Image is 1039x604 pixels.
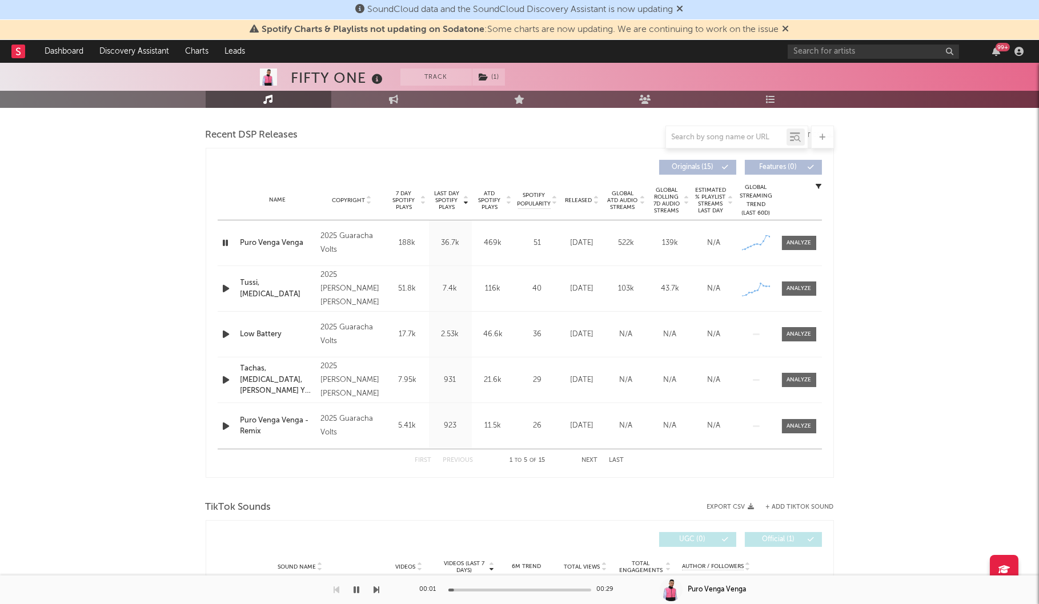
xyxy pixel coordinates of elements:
[651,237,689,249] div: 139k
[752,536,805,543] span: Official ( 1 )
[515,458,522,463] span: to
[278,563,316,570] span: Sound Name
[695,187,727,214] span: Estimated % Playlist Streams Last Day
[240,363,315,397] a: Tachas, [MEDICAL_DATA], [PERSON_NAME] Y Perico
[240,415,315,437] a: Puro Venga Venga - Remix
[320,412,383,440] div: 2025 Guaracha Volts
[666,133,787,142] input: Search by song name or URL
[177,40,216,63] a: Charts
[755,504,834,510] button: + Add TikTok Sound
[500,562,553,571] div: 6M Trend
[739,183,773,218] div: Global Streaming Trend (Last 60D)
[766,504,834,510] button: + Add TikTok Sound
[651,283,689,295] div: 43.7k
[651,375,689,386] div: N/A
[651,187,683,214] span: Global Rolling 7D Audio Streams
[332,197,365,204] span: Copyright
[389,190,419,211] span: 7 Day Spotify Plays
[518,420,557,432] div: 26
[432,329,469,340] div: 2.53k
[475,420,512,432] div: 11.5k
[651,420,689,432] div: N/A
[788,45,959,59] input: Search for artists
[240,277,315,300] a: Tussi, [MEDICAL_DATA]
[565,197,592,204] span: Released
[240,196,315,204] div: Name
[389,237,426,249] div: 188k
[240,329,315,340] a: Low Battery
[420,583,443,597] div: 00:01
[216,40,253,63] a: Leads
[441,560,487,574] span: Videos (last 7 days)
[564,563,600,570] span: Total Views
[432,190,462,211] span: Last Day Spotify Plays
[582,457,598,464] button: Next
[752,164,805,171] span: Features ( 0 )
[472,69,506,86] span: ( 1 )
[659,532,736,547] button: UGC(0)
[475,329,512,340] div: 46.6k
[389,375,426,386] div: 7.95k
[667,164,719,171] span: Originals ( 15 )
[320,229,383,257] div: 2025 Guaracha Volts
[563,283,601,295] div: [DATE]
[996,43,1010,51] div: 99 +
[607,375,645,386] div: N/A
[745,532,822,547] button: Official(1)
[475,237,512,249] div: 469k
[443,457,474,464] button: Previous
[518,283,557,295] div: 40
[677,5,684,14] span: Dismiss
[563,237,601,249] div: [DATE]
[518,329,557,340] div: 36
[91,40,177,63] a: Discovery Assistant
[707,504,755,510] button: Export CSV
[262,25,779,34] span: : Some charts are now updating. We are continuing to work on the issue
[617,560,664,574] span: Total Engagements
[659,160,736,175] button: Originals(15)
[695,329,733,340] div: N/A
[517,191,551,208] span: Spotify Popularity
[432,283,469,295] div: 7.4k
[688,585,747,595] div: Puro Venga Venga
[609,457,624,464] button: Last
[518,237,557,249] div: 51
[682,563,744,570] span: Author / Followers
[518,375,557,386] div: 29
[667,536,719,543] span: UGC ( 0 )
[607,190,639,211] span: Global ATD Audio Streams
[607,237,645,249] div: 522k
[432,237,469,249] div: 36.7k
[432,420,469,432] div: 923
[783,25,789,34] span: Dismiss
[475,283,512,295] div: 116k
[400,69,472,86] button: Track
[262,25,485,34] span: Spotify Charts & Playlists not updating on Sodatone
[320,268,383,309] div: 2025 [PERSON_NAME] [PERSON_NAME]
[240,237,315,249] a: Puro Venga Venga
[291,69,386,87] div: FIFTY ONE
[389,420,426,432] div: 5.41k
[607,329,645,340] div: N/A
[695,283,733,295] div: N/A
[695,375,733,386] div: N/A
[320,321,383,348] div: 2025 Guaracha Volts
[745,160,822,175] button: Features(0)
[563,420,601,432] div: [DATE]
[320,360,383,401] div: 2025 [PERSON_NAME] [PERSON_NAME]
[472,69,505,86] button: (1)
[37,40,91,63] a: Dashboard
[563,329,601,340] div: [DATE]
[695,237,733,249] div: N/A
[432,375,469,386] div: 931
[415,457,432,464] button: First
[607,420,645,432] div: N/A
[389,329,426,340] div: 17.7k
[368,5,673,14] span: SoundCloud data and the SoundCloud Discovery Assistant is now updating
[695,420,733,432] div: N/A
